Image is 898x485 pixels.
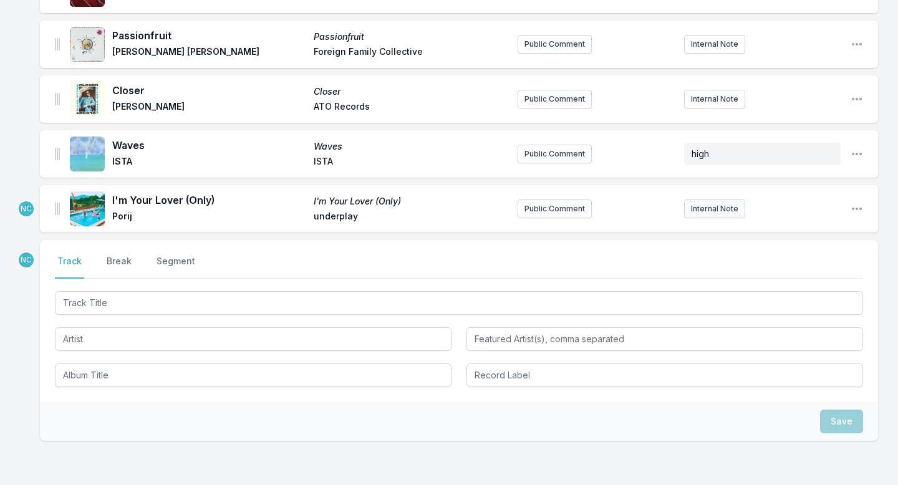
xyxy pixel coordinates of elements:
[55,93,60,105] img: Drag Handle
[314,155,508,170] span: ISTA
[55,38,60,50] img: Drag Handle
[466,327,863,351] input: Featured Artist(s), comma separated
[112,100,306,115] span: [PERSON_NAME]
[851,203,863,215] button: Open playlist item options
[314,140,508,153] span: Waves
[518,90,592,108] button: Public Comment
[17,200,35,218] p: Novena Carmel
[518,145,592,163] button: Public Comment
[154,255,198,279] button: Segment
[518,35,592,54] button: Public Comment
[684,90,745,108] button: Internal Note
[112,138,306,153] span: Waves
[112,83,306,98] span: Closer
[55,291,863,315] input: Track Title
[70,137,105,171] img: Waves
[112,155,306,170] span: ISTA
[851,148,863,160] button: Open playlist item options
[70,27,105,62] img: Passionfruit
[684,35,745,54] button: Internal Note
[17,251,35,269] p: Novena Carmel
[314,100,508,115] span: ATO Records
[851,38,863,50] button: Open playlist item options
[851,93,863,105] button: Open playlist item options
[112,28,306,43] span: Passionfruit
[314,31,508,43] span: Passionfruit
[820,410,863,433] button: Save
[112,193,306,208] span: I'm Your Lover (Only)
[518,199,592,218] button: Public Comment
[55,327,451,351] input: Artist
[314,85,508,98] span: Closer
[314,210,508,225] span: underplay
[112,46,306,60] span: [PERSON_NAME] [PERSON_NAME]
[314,195,508,208] span: I'm Your Lover (Only)
[55,255,84,279] button: Track
[466,363,863,387] input: Record Label
[684,199,745,218] button: Internal Note
[692,148,709,159] span: high
[104,255,134,279] button: Break
[55,203,60,215] img: Drag Handle
[314,46,508,60] span: Foreign Family Collective
[55,363,451,387] input: Album Title
[70,191,105,226] img: I'm Your Lover (Only)
[112,210,306,225] span: Porij
[55,148,60,160] img: Drag Handle
[70,82,105,117] img: Closer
